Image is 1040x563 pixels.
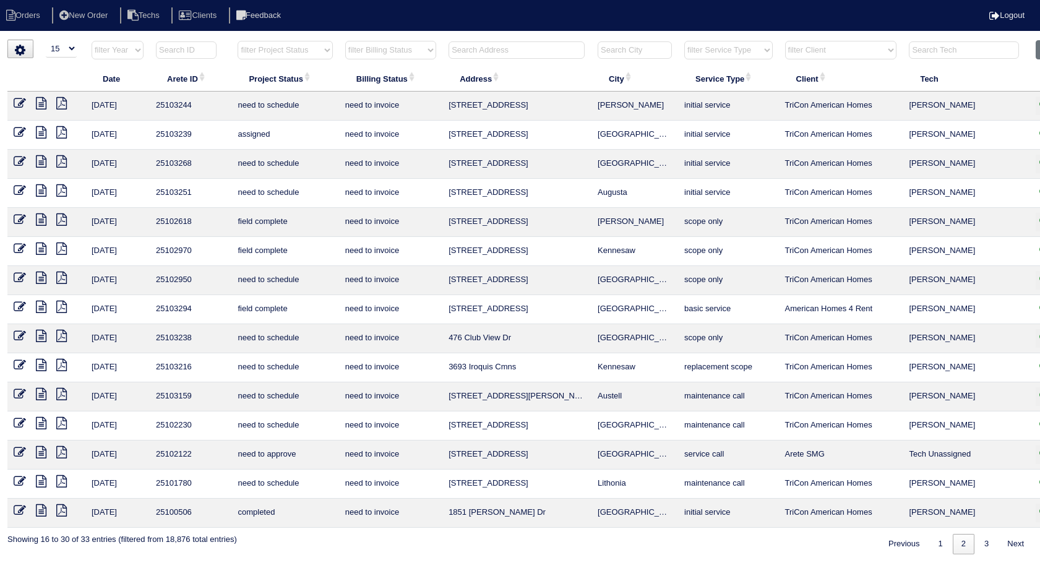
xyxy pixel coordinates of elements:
th: Address: activate to sort column ascending [442,66,591,92]
input: Search ID [156,41,217,59]
td: need to invoice [339,295,442,324]
td: TriCon American Homes [779,208,903,237]
td: [DATE] [85,179,150,208]
th: City: activate to sort column ascending [591,66,678,92]
td: [PERSON_NAME] [903,353,1029,382]
td: [DATE] [85,150,150,179]
a: 2 [953,534,974,554]
td: 3693 Iroquis Cmns [442,353,591,382]
td: scope only [678,208,778,237]
td: completed [231,499,338,528]
td: Augusta [591,179,678,208]
td: [STREET_ADDRESS] [442,470,591,499]
div: Showing 16 to 30 of 33 entries (filtered from 18,876 total entries) [7,528,237,545]
td: need to invoice [339,237,442,266]
td: [STREET_ADDRESS] [442,150,591,179]
td: [PERSON_NAME] [903,382,1029,411]
td: [GEOGRAPHIC_DATA] [591,295,678,324]
td: need to invoice [339,92,442,121]
td: [DATE] [85,353,150,382]
td: [PERSON_NAME] [591,208,678,237]
td: [PERSON_NAME] [903,121,1029,150]
td: 25103268 [150,150,231,179]
td: [STREET_ADDRESS] [442,266,591,295]
td: 1851 [PERSON_NAME] Dr [442,499,591,528]
td: TriCon American Homes [779,382,903,411]
td: [GEOGRAPHIC_DATA] [591,441,678,470]
td: [DATE] [85,470,150,499]
td: need to invoice [339,266,442,295]
td: scope only [678,237,778,266]
td: [GEOGRAPHIC_DATA] [591,150,678,179]
td: [DATE] [85,266,150,295]
td: TriCon American Homes [779,499,903,528]
td: [DATE] [85,411,150,441]
td: [PERSON_NAME] [903,499,1029,528]
td: TriCon American Homes [779,266,903,295]
td: [PERSON_NAME] [591,92,678,121]
td: 25103239 [150,121,231,150]
td: service call [678,441,778,470]
td: TriCon American Homes [779,150,903,179]
li: New Order [52,7,118,24]
td: need to invoice [339,353,442,382]
td: TriCon American Homes [779,237,903,266]
td: need to schedule [231,92,338,121]
td: field complete [231,237,338,266]
li: Techs [120,7,170,24]
td: scope only [678,266,778,295]
td: field complete [231,295,338,324]
td: need to invoice [339,121,442,150]
td: need to schedule [231,324,338,353]
th: Project Status: activate to sort column ascending [231,66,338,92]
td: Kennesaw [591,237,678,266]
th: Tech [903,66,1029,92]
td: TriCon American Homes [779,92,903,121]
td: 25102122 [150,441,231,470]
td: [DATE] [85,382,150,411]
td: basic service [678,295,778,324]
td: [GEOGRAPHIC_DATA] [591,324,678,353]
td: TriCon American Homes [779,121,903,150]
td: field complete [231,208,338,237]
td: need to schedule [231,382,338,411]
td: [PERSON_NAME] [903,295,1029,324]
input: Search City [598,41,672,59]
td: [DATE] [85,237,150,266]
td: 25103294 [150,295,231,324]
td: need to schedule [231,179,338,208]
td: need to invoice [339,470,442,499]
td: [GEOGRAPHIC_DATA] [591,121,678,150]
td: need to schedule [231,150,338,179]
td: need to schedule [231,470,338,499]
a: Logout [989,11,1025,20]
li: Clients [171,7,226,24]
td: [DATE] [85,208,150,237]
a: 3 [976,534,997,554]
td: [STREET_ADDRESS][PERSON_NAME] [442,382,591,411]
td: maintenance call [678,382,778,411]
td: [PERSON_NAME] [903,411,1029,441]
td: [PERSON_NAME] [903,324,1029,353]
td: [PERSON_NAME] [903,208,1029,237]
td: 25103251 [150,179,231,208]
td: [PERSON_NAME] [903,237,1029,266]
td: 25103216 [150,353,231,382]
td: maintenance call [678,411,778,441]
td: 25102970 [150,237,231,266]
td: [DATE] [85,92,150,121]
td: 476 Club View Dr [442,324,591,353]
td: [PERSON_NAME] [903,470,1029,499]
td: [STREET_ADDRESS] [442,208,591,237]
td: [STREET_ADDRESS] [442,295,591,324]
td: [DATE] [85,121,150,150]
td: [DATE] [85,499,150,528]
td: 25103244 [150,92,231,121]
td: initial service [678,499,778,528]
td: initial service [678,179,778,208]
th: Client: activate to sort column ascending [779,66,903,92]
th: Service Type: activate to sort column ascending [678,66,778,92]
a: Next [999,534,1033,554]
td: 25102950 [150,266,231,295]
td: need to invoice [339,208,442,237]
